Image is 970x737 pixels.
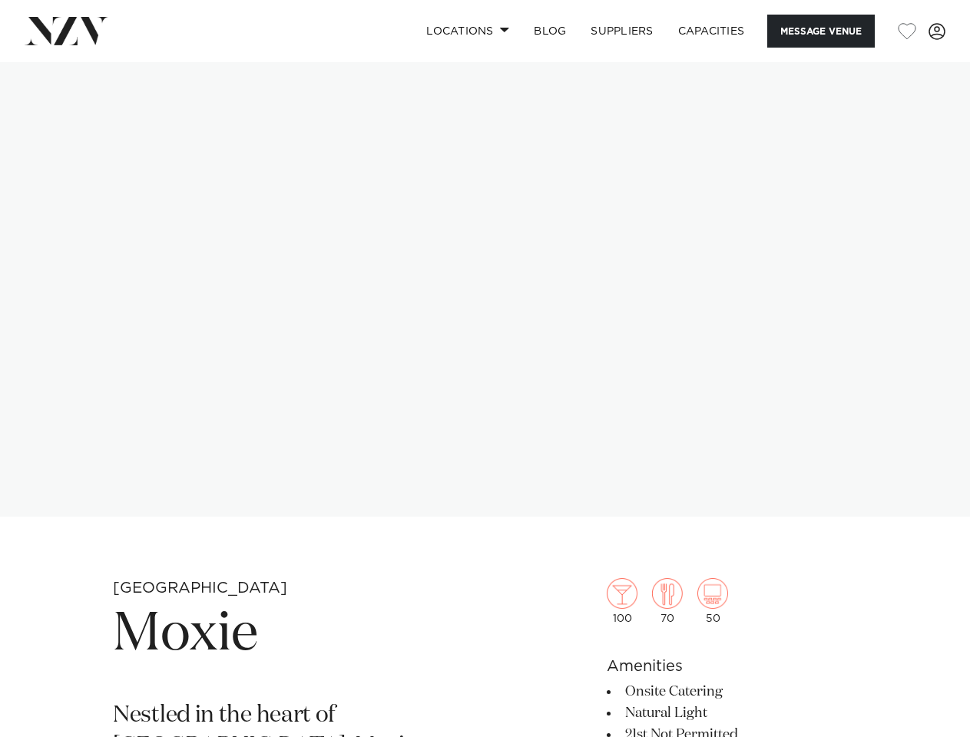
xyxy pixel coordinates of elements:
img: nzv-logo.png [25,17,108,45]
a: SUPPLIERS [578,15,665,48]
img: theatre.png [697,578,728,609]
a: Locations [414,15,521,48]
button: Message Venue [767,15,875,48]
a: BLOG [521,15,578,48]
img: dining.png [652,578,683,609]
a: Capacities [666,15,757,48]
li: Natural Light [607,702,857,724]
div: 100 [607,578,637,624]
h6: Amenities [607,655,857,678]
div: 50 [697,578,728,624]
li: Onsite Catering [607,681,857,702]
small: [GEOGRAPHIC_DATA] [113,580,287,596]
img: cocktail.png [607,578,637,609]
h1: Moxie [113,600,498,670]
div: 70 [652,578,683,624]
